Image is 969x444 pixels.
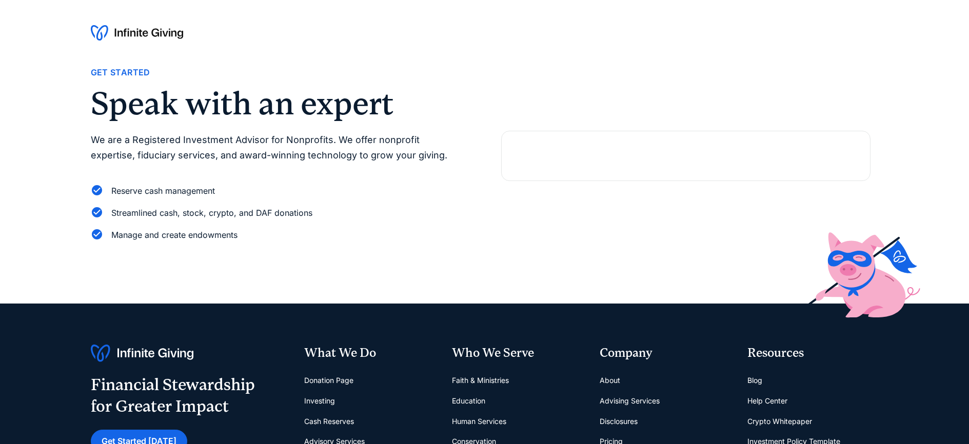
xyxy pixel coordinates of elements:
[452,391,485,411] a: Education
[452,345,583,362] div: Who We Serve
[91,132,460,164] p: We are a Registered Investment Advisor for Nonprofits. We offer nonprofit expertise, fiduciary se...
[304,411,354,432] a: Cash Reserves
[304,370,353,391] a: Donation Page
[304,345,436,362] div: What We Do
[600,370,620,391] a: About
[111,228,238,242] div: Manage and create endowments
[747,345,879,362] div: Resources
[91,374,255,417] div: Financial Stewardship for Greater Impact
[91,88,460,119] h2: Speak with an expert
[452,370,509,391] a: Faith & Ministries
[304,391,335,411] a: Investing
[111,184,215,198] div: Reserve cash management
[747,391,787,411] a: Help Center
[600,391,660,411] a: Advising Services
[452,411,506,432] a: Human Services
[91,66,150,79] div: Get Started
[111,206,312,220] div: Streamlined cash, stock, crypto, and DAF donations
[747,370,762,391] a: Blog
[600,411,638,432] a: Disclosures
[600,345,731,362] div: Company
[747,411,812,432] a: Crypto Whitepaper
